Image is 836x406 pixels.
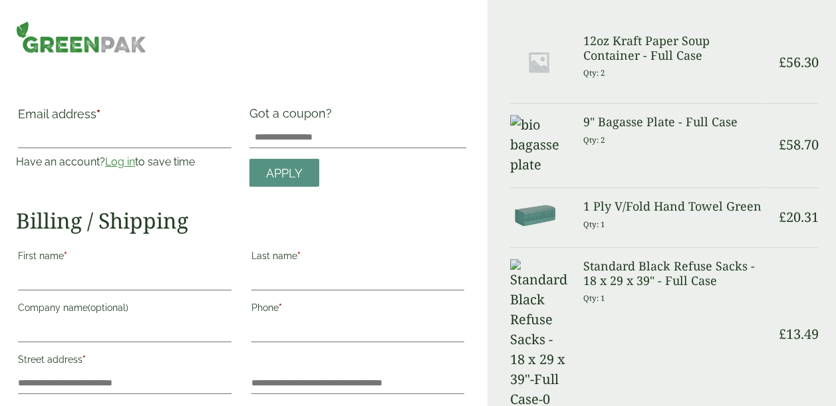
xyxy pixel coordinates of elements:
label: Phone [251,298,465,321]
h3: 1 Ply V/Fold Hand Towel Green [583,199,762,214]
span: £ [779,53,786,71]
p: Have an account? to save time [16,154,233,170]
abbr: required [297,251,301,261]
small: Qty: 1 [583,293,605,303]
small: Qty: 2 [583,135,605,145]
span: Apply [266,166,303,181]
span: £ [779,136,786,153]
bdi: 13.49 [779,325,819,343]
abbr: required [96,107,100,121]
bdi: 58.70 [779,136,819,153]
label: Last name [251,247,465,269]
h2: Billing / Shipping [16,208,466,233]
abbr: required [82,354,86,365]
img: bio bagasse plate [510,115,567,175]
label: First name [18,247,231,269]
a: Log in [105,155,135,168]
abbr: required [279,302,282,313]
bdi: 56.30 [779,53,819,71]
small: Qty: 2 [583,68,605,78]
span: (optional) [88,302,128,313]
a: Apply [249,159,319,187]
h3: 9" Bagasse Plate - Full Case [583,115,762,130]
bdi: 20.31 [779,208,819,226]
label: Email address [18,108,231,127]
span: £ [779,325,786,343]
h3: 12oz Kraft Paper Soup Container - Full Case [583,34,762,62]
label: Street address [18,350,231,373]
label: Company name [18,298,231,321]
img: GreenPak Supplies [16,21,146,53]
img: Placeholder [510,34,567,90]
small: Qty: 1 [583,219,605,229]
h3: Standard Black Refuse Sacks - 18 x 29 x 39" - Full Case [583,259,762,288]
abbr: required [64,251,67,261]
span: £ [779,208,786,226]
label: Got a coupon? [249,106,337,127]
